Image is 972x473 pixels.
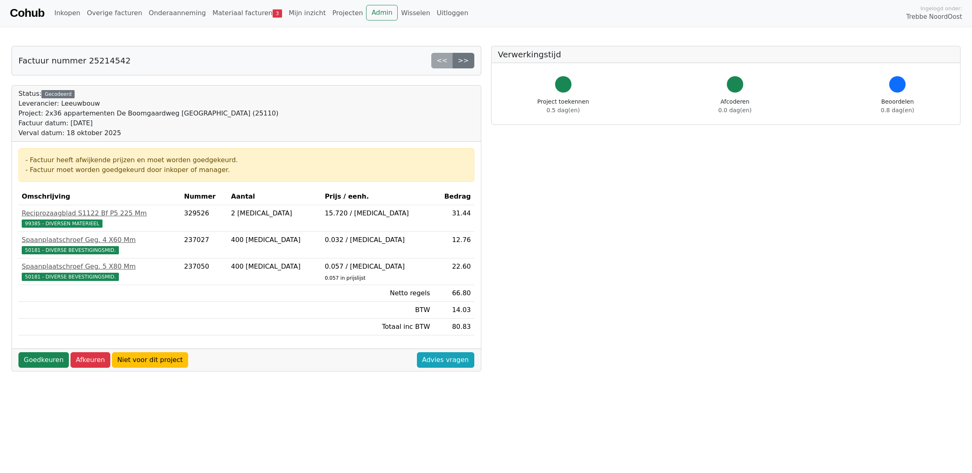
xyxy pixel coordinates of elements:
span: Trebbe NoordOost [906,12,962,22]
a: Reciprozaagblad S1122 Bf P5 225 Mm99385 - DIVERSEN MATERIEEL [22,208,178,228]
div: Beoordelen [881,97,914,115]
a: Projecten [329,5,366,21]
a: Onderaanneming [146,5,209,21]
sub: 0.057 in prijslijst [325,275,365,281]
div: Afcoderen [718,97,751,115]
td: Totaal inc BTW [321,319,433,335]
span: 50181 - DIVERSE BEVESTIGINGSMID. [22,273,119,281]
th: Omschrijving [18,188,181,205]
span: 0.0 dag(en) [718,107,751,113]
div: Project toekennen [537,97,589,115]
div: - Factuur moet worden goedgekeurd door inkoper of manager. [25,165,467,175]
div: Reciprozaagblad S1122 Bf P5 225 Mm [22,208,178,218]
a: Spaanplaatschroef Geg. 4 X60 Mm50181 - DIVERSE BEVESTIGINGSMID. [22,235,178,255]
span: 50181 - DIVERSE BEVESTIGINGSMID. [22,246,119,254]
div: Factuur datum: [DATE] [18,118,278,128]
a: Uitloggen [433,5,471,21]
span: 0.8 dag(en) [881,107,914,113]
a: Wisselen [398,5,433,21]
td: 329526 [181,205,228,232]
span: 0.5 dag(en) [546,107,580,113]
span: 3 [273,9,282,18]
td: 66.80 [433,285,474,302]
th: Prijs / eenh. [321,188,433,205]
span: Ingelogd onder: [920,5,962,12]
a: Niet voor dit project [112,352,188,368]
a: Inkopen [51,5,83,21]
a: Admin [366,5,398,20]
a: Overige facturen [84,5,146,21]
div: 0.057 / [MEDICAL_DATA] [325,262,430,272]
a: >> [453,53,474,68]
div: - Factuur heeft afwijkende prijzen en moet worden goedgekeurd. [25,155,467,165]
div: Project: 2x36 appartementen De Boomgaardweg [GEOGRAPHIC_DATA] (25110) [18,109,278,118]
span: 99385 - DIVERSEN MATERIEEL [22,220,102,228]
h5: Factuur nummer 25214542 [18,56,131,66]
div: 15.720 / [MEDICAL_DATA] [325,208,430,218]
div: Spaanplaatschroef Geg. 5 X80 Mm [22,262,178,272]
a: Spaanplaatschroef Geg. 5 X80 Mm50181 - DIVERSE BEVESTIGINGSMID. [22,262,178,281]
td: Netto regels [321,285,433,302]
td: 237027 [181,232,228,258]
div: 400 [MEDICAL_DATA] [231,262,319,272]
th: Nummer [181,188,228,205]
th: Aantal [228,188,322,205]
div: 2 [MEDICAL_DATA] [231,208,319,218]
a: Goedkeuren [18,352,69,368]
td: BTW [321,302,433,319]
div: 0.032 / [MEDICAL_DATA] [325,235,430,245]
div: Verval datum: 18 oktober 2025 [18,128,278,138]
a: Materiaal facturen3 [209,5,285,21]
a: Cohub [10,3,44,23]
a: Afkeuren [71,352,110,368]
td: 80.83 [433,319,474,335]
div: Leverancier: Leeuwbouw [18,99,278,109]
th: Bedrag [433,188,474,205]
td: 22.60 [433,258,474,285]
h5: Verwerkingstijd [498,50,954,59]
a: Advies vragen [417,352,474,368]
a: Mijn inzicht [285,5,329,21]
td: 14.03 [433,302,474,319]
div: 400 [MEDICAL_DATA] [231,235,319,245]
td: 31.44 [433,205,474,232]
td: 12.76 [433,232,474,258]
div: Gecodeerd [41,90,75,98]
div: Status: [18,89,278,138]
div: Spaanplaatschroef Geg. 4 X60 Mm [22,235,178,245]
td: 237050 [181,258,228,285]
